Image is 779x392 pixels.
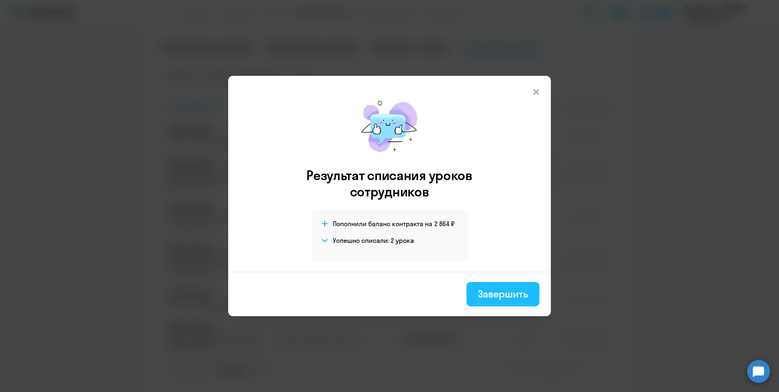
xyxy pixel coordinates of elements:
[478,287,528,300] div: Завершить
[353,92,426,161] img: mirage-message.png
[333,236,414,245] h4: Успешно списали: 2 урока
[295,167,484,200] h3: Результат списания уроков сотрудников
[467,282,539,306] button: Завершить
[333,219,432,228] span: Пополнили баланс контракта на
[434,219,455,228] span: 2 864 ₽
